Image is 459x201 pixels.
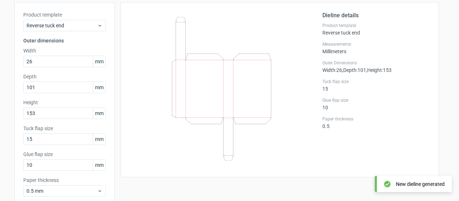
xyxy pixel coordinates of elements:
div: 0.5 [322,116,430,129]
span: , Depth : 101 [342,67,366,73]
label: Glue flap size [23,151,106,158]
span: mm [93,108,105,119]
label: Outer Dimensions [322,60,430,66]
label: Measurements [322,41,430,47]
span: mm [93,82,105,93]
label: Height [23,99,106,106]
h2: Dieline details [322,11,430,20]
div: Reverse tuck end [322,23,430,36]
span: Width : 26 [322,67,342,73]
label: Width [23,47,106,54]
label: Product template [23,11,106,18]
label: Depth [23,73,106,80]
label: Tuck flap size [23,125,106,132]
label: Product template [322,23,430,28]
span: mm [93,134,105,145]
span: mm [93,56,105,67]
span: 0.5 mm [27,187,97,195]
span: Reverse tuck end [27,22,97,29]
h3: Outer dimensions [23,37,106,44]
label: Tuck flap size [322,79,430,84]
span: mm [93,160,105,170]
span: , Height : 153 [366,67,392,73]
div: 15 [322,79,430,92]
div: 10 [322,97,430,110]
label: Paper thickness [23,177,106,184]
label: Paper thickness [322,116,430,122]
div: New dieline generated [396,181,445,188]
div: Millimeters [322,41,430,54]
label: Glue flap size [322,97,430,103]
